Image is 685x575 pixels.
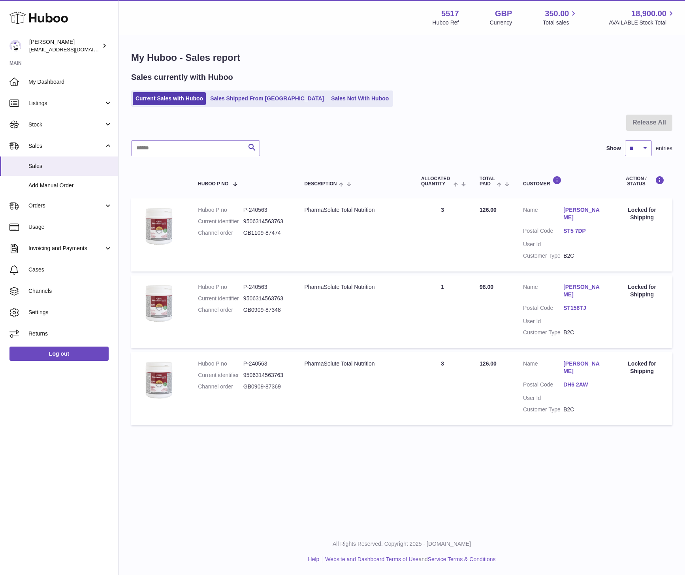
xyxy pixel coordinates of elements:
[28,142,104,150] span: Sales
[198,371,243,379] dt: Current identifier
[28,78,112,86] span: My Dashboard
[28,330,112,337] span: Returns
[28,202,104,209] span: Orders
[428,556,496,562] a: Service Terms & Conditions
[29,38,100,53] div: [PERSON_NAME]
[325,556,418,562] a: Website and Dashboard Terms of Use
[619,360,664,375] div: Locked for Shipping
[421,176,452,187] span: ALLOCATED Quantity
[305,181,337,187] span: Description
[28,100,104,107] span: Listings
[243,283,289,291] dd: P-240563
[28,266,112,273] span: Cases
[563,304,604,312] a: ST158TJ
[198,218,243,225] dt: Current identifier
[28,309,112,316] span: Settings
[523,318,563,325] dt: User Id
[656,145,672,152] span: entries
[480,176,495,187] span: Total paid
[207,92,327,105] a: Sales Shipped From [GEOGRAPHIC_DATA]
[243,306,289,314] dd: GB0909-87348
[480,360,497,367] span: 126.00
[523,283,563,300] dt: Name
[28,182,112,189] span: Add Manual Order
[28,121,104,128] span: Stock
[619,176,664,187] div: Action / Status
[523,394,563,402] dt: User Id
[131,51,672,64] h1: My Huboo - Sales report
[619,206,664,221] div: Locked for Shipping
[28,287,112,295] span: Channels
[480,207,497,213] span: 126.00
[305,283,405,291] div: PharmaSolute Total Nutrition
[413,198,472,271] td: 3
[480,284,493,290] span: 98.00
[523,381,563,390] dt: Postal Code
[28,223,112,231] span: Usage
[563,206,604,221] a: [PERSON_NAME]
[413,275,472,348] td: 1
[198,360,243,368] dt: Huboo P no
[243,371,289,379] dd: 9506314563763
[609,8,676,26] a: 18,900.00 AVAILABLE Stock Total
[198,306,243,314] dt: Channel order
[198,229,243,237] dt: Channel order
[198,383,243,390] dt: Channel order
[322,556,495,563] li: and
[563,381,604,388] a: DH6 2AW
[563,406,604,413] dd: B2C
[619,283,664,298] div: Locked for Shipping
[139,360,179,400] img: 55171654161492.png
[125,540,679,548] p: All Rights Reserved. Copyright 2025 - [DOMAIN_NAME]
[543,8,578,26] a: 350.00 Total sales
[243,206,289,214] dd: P-240563
[563,227,604,235] a: ST5 7DP
[243,218,289,225] dd: 9506314563763
[495,8,512,19] strong: GBP
[198,295,243,302] dt: Current identifier
[198,283,243,291] dt: Huboo P no
[609,19,676,26] span: AVAILABLE Stock Total
[413,352,472,425] td: 3
[243,229,289,237] dd: GB1109-87474
[139,206,179,246] img: 55171654161492.png
[631,8,666,19] span: 18,900.00
[543,19,578,26] span: Total sales
[563,283,604,298] a: [PERSON_NAME]
[433,19,459,26] div: Huboo Ref
[198,181,228,187] span: Huboo P no
[308,556,320,562] a: Help
[133,92,206,105] a: Current Sales with Huboo
[523,360,563,377] dt: Name
[139,283,179,323] img: 55171654161492.png
[243,360,289,368] dd: P-240563
[523,241,563,248] dt: User Id
[28,245,104,252] span: Invoicing and Payments
[9,347,109,361] a: Log out
[441,8,459,19] strong: 5517
[198,206,243,214] dt: Huboo P no
[563,360,604,375] a: [PERSON_NAME]
[545,8,569,19] span: 350.00
[523,227,563,237] dt: Postal Code
[243,295,289,302] dd: 9506314563763
[523,206,563,223] dt: Name
[131,72,233,83] h2: Sales currently with Huboo
[523,406,563,413] dt: Customer Type
[563,252,604,260] dd: B2C
[305,206,405,214] div: PharmaSolute Total Nutrition
[328,92,391,105] a: Sales Not With Huboo
[523,252,563,260] dt: Customer Type
[28,162,112,170] span: Sales
[490,19,512,26] div: Currency
[9,40,21,52] img: alessiavanzwolle@hotmail.com
[563,329,604,336] dd: B2C
[606,145,621,152] label: Show
[305,360,405,368] div: PharmaSolute Total Nutrition
[523,176,604,187] div: Customer
[29,46,116,53] span: [EMAIL_ADDRESS][DOMAIN_NAME]
[523,304,563,314] dt: Postal Code
[243,383,289,390] dd: GB0909-87369
[523,329,563,336] dt: Customer Type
